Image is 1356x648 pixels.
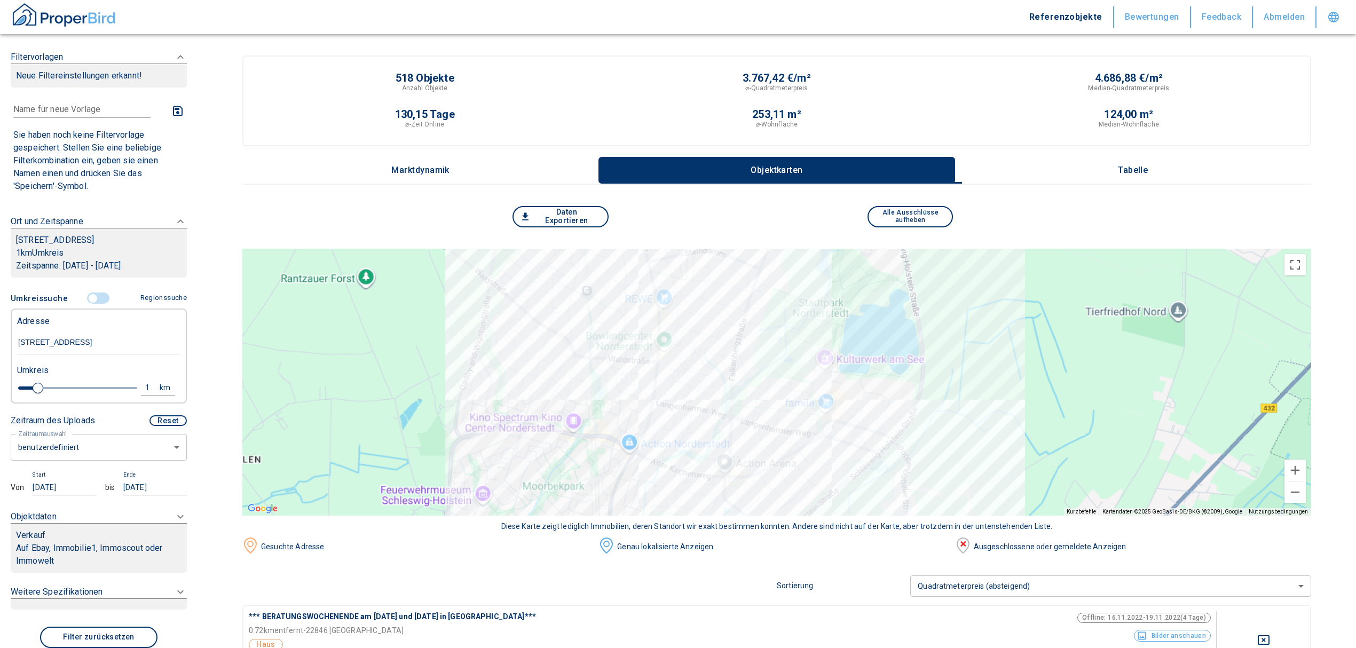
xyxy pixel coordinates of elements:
[13,129,184,193] p: Sie haben noch keine Filtervorlage gespeichert. Stellen Sie eine beliebige Filterkombination ein,...
[1191,6,1253,28] button: Feedback
[16,234,182,247] p: [STREET_ADDRESS]
[105,482,115,493] div: bis
[1106,165,1160,175] p: Tabelle
[395,109,455,120] p: 130,15 Tage
[11,414,95,427] p: Zeitraum des Uploads
[396,73,454,83] p: 518 Objekte
[405,120,444,129] p: ⌀-Zeit Online
[123,471,136,479] p: Ende
[245,502,280,516] img: Google
[11,98,187,196] div: FiltervorlagenNeue Filtereinstellungen erkannt!
[11,2,117,28] img: ProperBird Logo and Home Button
[614,541,955,552] div: Genau lokalisierte Anzeigen
[11,2,117,33] button: ProperBird Logo and Home Button
[1253,6,1316,28] button: Abmelden
[11,40,187,98] div: FiltervorlagenNeue Filtereinstellungen erkannt!
[11,586,103,598] p: Weitere Spezifikationen
[750,165,803,175] p: Objektkarten
[249,611,810,622] p: *** BERATUNGSWOCHENENDE am [DATE] und [DATE] in [GEOGRAPHIC_DATA]***
[1222,634,1305,646] button: Deselect for this search
[306,625,404,636] p: 22846 [GEOGRAPHIC_DATA]
[391,165,450,175] p: Marktdynamik
[1102,509,1242,515] span: Kartendaten ©2025 GeoBasis-DE/BKG (©2009), Google
[11,51,63,64] p: Filtervorlagen
[149,415,187,426] button: Reset
[11,482,24,493] div: Von
[33,471,46,479] p: Start
[955,538,971,554] img: image
[11,579,187,616] div: Weitere Spezifikationen
[16,259,182,272] p: Zeitspanne: [DATE] - [DATE]
[1088,83,1169,93] p: Median-Quadratmeterpreis
[868,206,953,227] button: Alle Ausschlüsse aufheben
[402,83,448,93] p: Anzahl Objekte
[17,315,50,328] p: Adresse
[17,364,49,377] p: Umkreis
[11,433,187,461] div: benutzerdefiniert
[777,580,910,591] p: Sortierung
[11,288,187,496] div: FiltervorlagenNeue Filtereinstellungen erkannt!
[598,538,614,554] img: image
[16,69,182,82] p: Neue Filtereinstellungen erkannt!
[11,215,83,228] p: Ort und Zeitspanne
[242,521,1311,532] div: Diese Karte zeigt lediglich Immobilien, deren Standort wir exakt bestimmen konnten. Andere sind n...
[1114,6,1191,28] button: Bewertungen
[1284,481,1306,503] button: Verkleinern
[11,510,57,523] p: Objektdaten
[743,73,810,83] p: 3.767,42 €/m²
[242,157,1311,184] div: wrapped label tabs example
[1067,508,1096,516] button: Kurzbefehle
[141,380,175,396] button: 1km
[17,330,180,355] input: Adresse ändern
[1134,630,1211,642] button: Bilder anschauen
[756,120,798,129] p: ⌀-Wohnfläche
[910,572,1311,600] div: Quadratmeterpreis (absteigend)
[242,538,258,554] img: image
[745,83,808,93] p: ⌀-Quadratmeterpreis
[11,288,72,309] button: Umkreissuche
[1284,460,1306,481] button: Vergrößern
[33,480,96,495] input: dd.mm.yyyy
[16,247,182,259] p: 1 km Umkreis
[144,381,163,394] div: 1
[40,627,157,648] button: Filter zurücksetzen
[258,541,598,552] div: Gesuchte Adresse
[1019,6,1114,28] button: Referenzobjekte
[1095,73,1163,83] p: 4.686,88 €/m²
[123,480,187,495] input: dd.mm.yyyy
[11,504,187,579] div: ObjektdatenVerkaufAuf Ebay, Immobilie1, Immoscout oder Immowelt
[249,625,306,636] p: 0.72 km entfernt -
[245,502,280,516] a: Dieses Gebiet in Google Maps öffnen (in neuem Fenster)
[752,109,801,120] p: 253,11 m²
[16,542,182,567] p: Auf Ebay, Immobilie1, Immoscout oder Immowelt
[11,204,187,288] div: Ort und Zeitspanne[STREET_ADDRESS]1kmUmkreisZeitspanne: [DATE] - [DATE]
[971,541,1311,552] div: Ausgeschlossene oder gemeldete Anzeigen
[163,381,172,394] div: km
[16,529,45,542] p: Verkauf
[1104,109,1153,120] p: 124,00 m²
[513,206,609,227] button: Daten Exportieren
[136,289,187,307] button: Regionssuche
[1249,509,1308,515] a: Nutzungsbedingungen (wird in neuem Tab geöffnet)
[1284,254,1306,275] button: Vollbildansicht ein/aus
[1099,120,1159,129] p: Median-Wohnfläche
